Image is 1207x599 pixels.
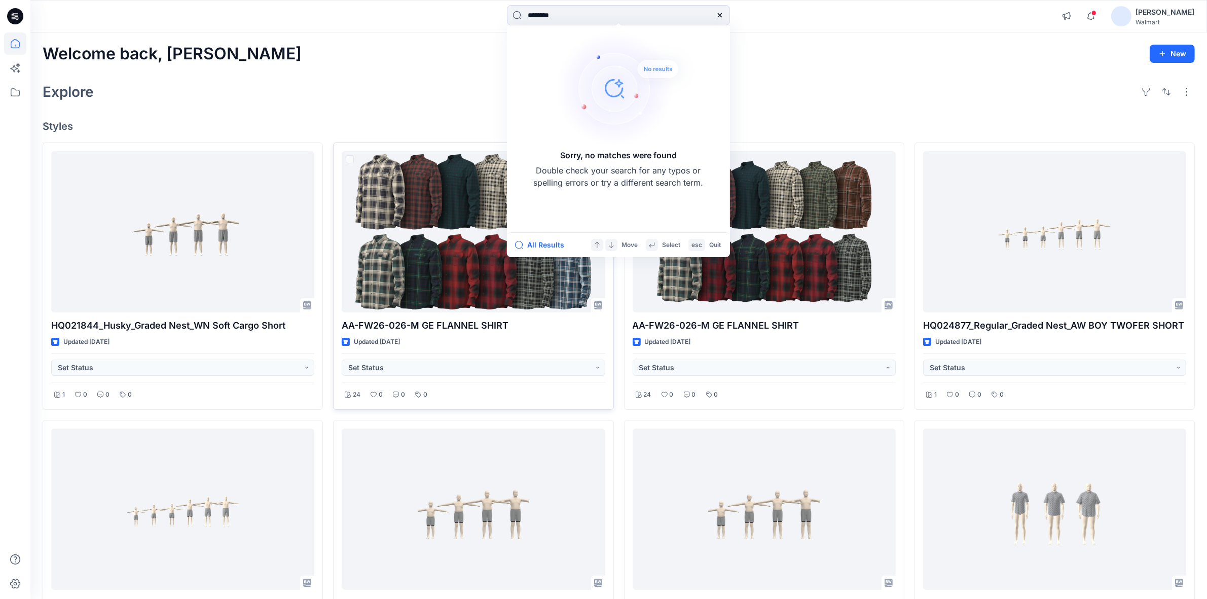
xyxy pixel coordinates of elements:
p: 0 [977,390,981,400]
p: Quit [709,240,721,251]
p: Updated [DATE] [63,337,109,347]
p: 0 [105,390,109,400]
a: HQ024877_Husky_Graded Nest_AW BOY TWOFER SHORT [342,429,605,590]
p: Move [621,240,638,251]
p: 0 [1000,390,1004,400]
div: Walmart [1136,18,1194,26]
p: 0 [128,390,132,400]
p: 0 [379,390,383,400]
p: 0 [83,390,87,400]
p: 1 [62,390,65,400]
button: All Results [515,239,571,251]
p: Select [662,240,680,251]
p: HQ024877_Regular_Graded Nest_AW BOY TWOFER SHORT [923,319,1186,333]
p: 0 [955,390,959,400]
p: 1 [934,390,937,400]
h5: Sorry, no matches were found [560,149,677,161]
a: HQ024877_Regular_Graded Nest_AW BOY TWOFER SHORT [51,429,314,590]
p: 0 [714,390,718,400]
p: AA-FW26-026-M GE FLANNEL SHIRT [342,319,605,333]
h2: Explore [43,84,94,100]
a: HQ024877_Husky_Graded Nest_AW BOY TWOFER SHORT [633,429,896,590]
p: 0 [401,390,405,400]
p: 0 [423,390,427,400]
p: 24 [353,390,360,400]
p: esc [691,240,702,251]
a: HQ021844_Husky_Graded Nest_WN Soft Cargo Short [51,151,314,312]
img: Sorry, no matches were found [556,27,698,149]
a: GE17024283_Jump Size Set_GE SS STRETCH COOLING COMMUTER SHIRT [923,429,1186,590]
a: AA-FW26-026-M GE FLANNEL SHIRT [342,151,605,312]
button: New [1150,45,1195,63]
h2: Welcome back, [PERSON_NAME] [43,45,302,63]
a: HQ024877_Regular_Graded Nest_AW BOY TWOFER SHORT [923,151,1186,312]
p: HQ021844_Husky_Graded Nest_WN Soft Cargo Short [51,319,314,333]
a: AA-FW26-026-M GE FLANNEL SHIRT [633,151,896,312]
p: 0 [670,390,674,400]
p: Updated [DATE] [354,337,400,347]
p: 0 [692,390,696,400]
h4: Styles [43,120,1195,132]
p: Updated [DATE] [935,337,981,347]
img: avatar [1111,6,1131,26]
p: 24 [644,390,651,400]
p: AA-FW26-026-M GE FLANNEL SHIRT [633,319,896,333]
p: Double check your search for any typos or spelling errors or try a different search term. [532,164,705,189]
div: [PERSON_NAME] [1136,6,1194,18]
p: Updated [DATE] [645,337,691,347]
